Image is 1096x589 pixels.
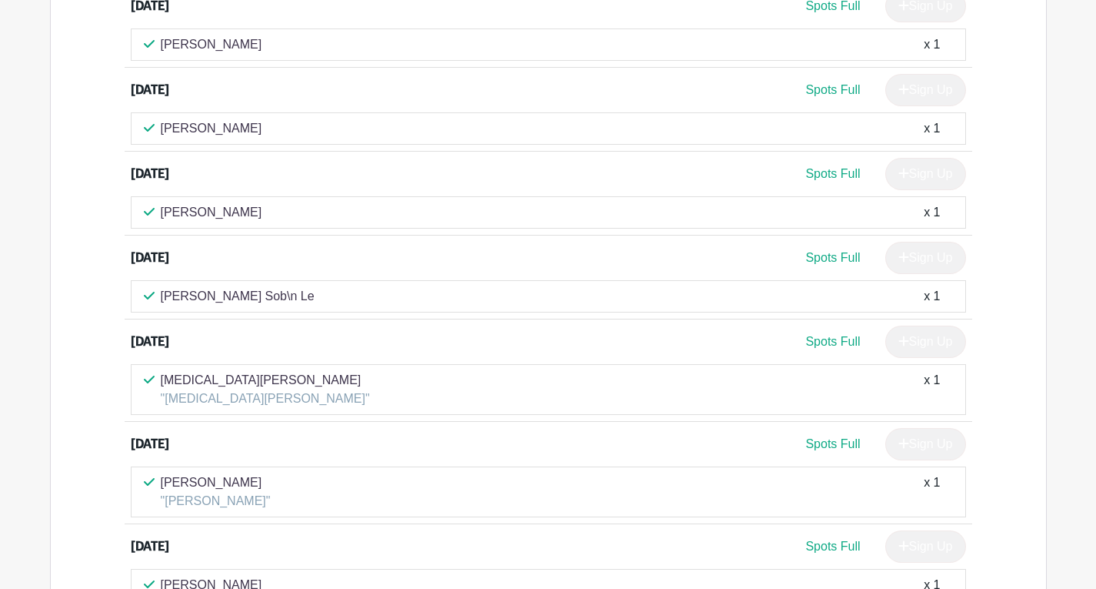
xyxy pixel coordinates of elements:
span: Spots Full [805,251,860,264]
div: [DATE] [131,537,169,556]
p: [PERSON_NAME] [161,35,262,54]
div: [DATE] [131,165,169,183]
div: x 1 [924,371,940,408]
span: Spots Full [805,335,860,348]
p: [PERSON_NAME] [161,474,271,492]
div: x 1 [924,203,940,222]
div: [DATE] [131,333,169,351]
span: Spots Full [805,540,860,553]
div: [DATE] [131,435,169,453]
div: x 1 [924,474,940,510]
span: Spots Full [805,437,860,450]
div: [DATE] [131,81,169,99]
div: x 1 [924,35,940,54]
div: x 1 [924,287,940,306]
p: [PERSON_NAME] [161,203,262,222]
p: [PERSON_NAME] [161,119,262,138]
div: [DATE] [131,249,169,267]
span: Spots Full [805,83,860,96]
p: [PERSON_NAME] Sob\n Le [161,287,315,306]
span: Spots Full [805,167,860,180]
p: "[PERSON_NAME]" [161,492,271,510]
div: x 1 [924,119,940,138]
p: "[MEDICAL_DATA][PERSON_NAME]" [161,390,370,408]
p: [MEDICAL_DATA][PERSON_NAME] [161,371,370,390]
